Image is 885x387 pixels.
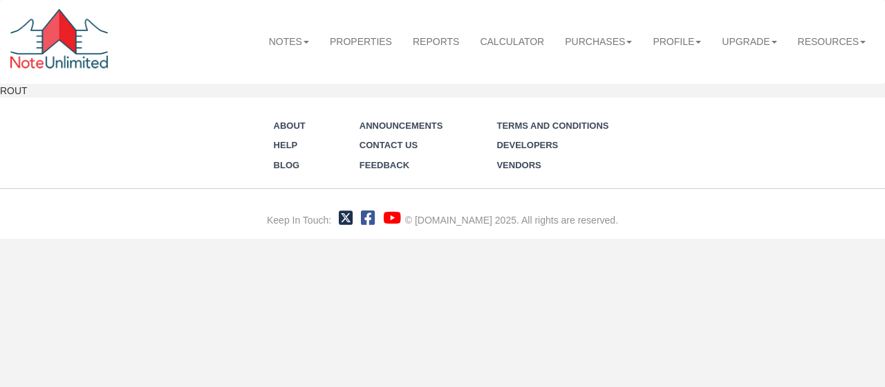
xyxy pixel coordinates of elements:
[274,160,300,170] a: Blog
[360,140,418,150] a: Contact Us
[642,26,711,57] a: Profile
[496,160,541,170] a: Vendors
[319,26,402,57] a: Properties
[274,120,306,131] a: About
[555,26,642,57] a: Purchases
[360,120,443,131] a: Announcements
[360,160,409,170] a: Feedback
[711,26,787,57] a: Upgrade
[274,140,298,150] a: Help
[259,26,319,57] a: Notes
[496,120,608,131] a: Terms and Conditions
[469,26,555,57] a: Calculator
[402,26,469,57] a: Reports
[267,213,331,227] div: Keep In Touch:
[788,26,877,57] a: Resources
[496,140,558,150] a: Developers
[405,213,618,227] div: © [DOMAIN_NAME] 2025. All rights are reserved.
